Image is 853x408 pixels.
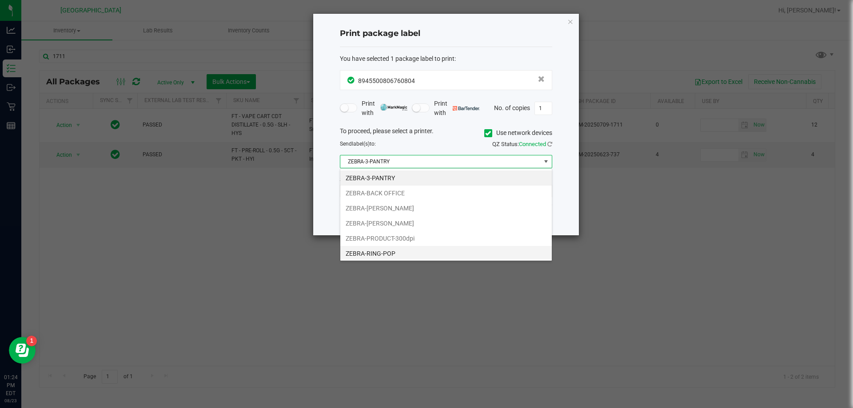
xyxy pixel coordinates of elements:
[340,155,541,168] span: ZEBRA-3-PANTRY
[352,141,370,147] span: label(s)
[492,141,552,147] span: QZ Status:
[340,54,552,63] div: :
[362,99,407,118] span: Print with
[340,28,552,40] h4: Print package label
[333,175,559,184] div: Select a label template.
[484,128,552,138] label: Use network devices
[380,104,407,111] img: mark_magic_cybra.png
[494,104,530,111] span: No. of copies
[340,246,552,261] li: ZEBRA-RING-POP
[340,216,552,231] li: ZEBRA-[PERSON_NAME]
[519,141,546,147] span: Connected
[26,336,37,346] iframe: Resource center unread badge
[347,75,356,85] span: In Sync
[340,231,552,246] li: ZEBRA-PRODUCT-300dpi
[333,127,559,140] div: To proceed, please select a printer.
[340,170,552,186] li: ZEBRA-3-PANTRY
[340,141,376,147] span: Send to:
[358,77,415,84] span: 8945500806760804
[434,99,480,118] span: Print with
[9,337,36,364] iframe: Resource center
[340,186,552,201] li: ZEBRA-BACK OFFICE
[453,106,480,111] img: bartender.png
[340,55,454,62] span: You have selected 1 package label to print
[340,201,552,216] li: ZEBRA-[PERSON_NAME]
